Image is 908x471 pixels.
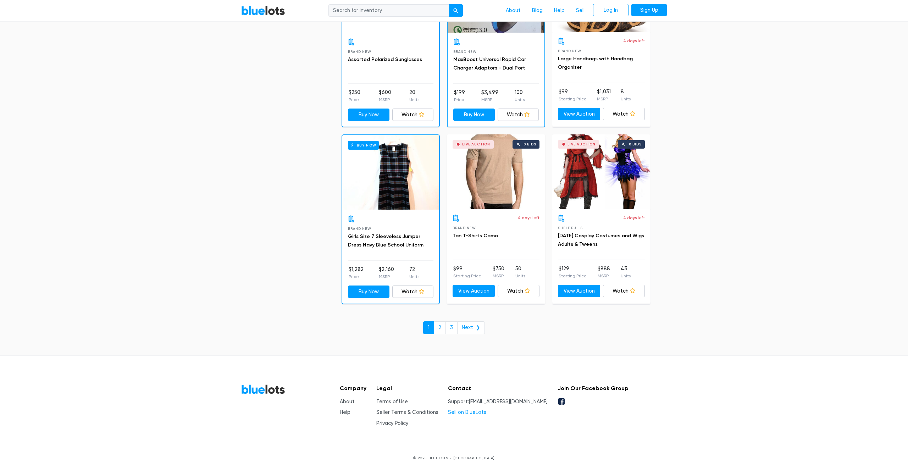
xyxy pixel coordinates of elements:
[340,385,366,392] h5: Company
[498,109,539,121] a: Watch
[453,50,476,54] span: Brand New
[515,265,525,279] li: 50
[448,385,548,392] h5: Contact
[447,134,545,209] a: Live Auction 0 bids
[409,96,419,103] p: Units
[348,109,389,121] a: Buy Now
[241,455,667,461] p: © 2025 BLUELOTS • [GEOGRAPHIC_DATA]
[453,109,495,121] a: Buy Now
[349,89,360,103] li: $250
[379,96,391,103] p: MSRP
[559,88,587,102] li: $99
[493,273,504,279] p: MSRP
[392,109,434,121] a: Watch
[548,4,570,17] a: Help
[558,285,600,298] a: View Auction
[349,266,364,280] li: $1,282
[379,266,394,280] li: $2,160
[623,215,645,221] p: 4 days left
[423,321,434,334] a: 1
[453,226,476,230] span: Brand New
[340,399,355,405] a: About
[559,265,587,279] li: $129
[629,143,642,146] div: 0 bids
[593,4,629,17] a: Log In
[558,49,581,53] span: Brand New
[558,385,629,392] h5: Join Our Facebook Group
[515,273,525,279] p: Units
[409,89,419,103] li: 20
[570,4,590,17] a: Sell
[558,226,583,230] span: Shelf Pulls
[462,143,490,146] div: Live Auction
[348,286,389,298] a: Buy Now
[454,96,465,103] p: Price
[623,38,645,44] p: 4 days left
[524,143,536,146] div: 0 bids
[559,96,587,102] p: Starting Price
[631,4,667,17] a: Sign Up
[340,409,350,415] a: Help
[621,88,631,102] li: 8
[597,88,611,102] li: $1,031
[481,89,498,103] li: $3,499
[349,273,364,280] p: Price
[552,134,650,209] a: Live Auction 0 bids
[434,321,446,334] a: 2
[515,96,525,103] p: Units
[558,233,644,247] a: [DATE] Cosplay Costumes and Wigs Adults & Tweens
[241,384,285,394] a: BlueLots
[379,273,394,280] p: MSRP
[603,285,645,298] a: Watch
[241,5,285,16] a: BlueLots
[500,4,526,17] a: About
[376,399,408,405] a: Terms of Use
[453,233,498,239] a: Tan T-Shirts Camo
[518,215,539,221] p: 4 days left
[526,4,548,17] a: Blog
[448,398,548,406] li: Support:
[567,143,596,146] div: Live Auction
[457,321,485,334] a: Next ❯
[559,273,587,279] p: Starting Price
[453,285,495,298] a: View Auction
[469,399,548,405] a: [EMAIL_ADDRESS][DOMAIN_NAME]
[409,273,419,280] p: Units
[348,233,423,248] a: Girls Size 7 Sleeveless Jumper Dress Navy Blue School Uniform
[621,265,631,279] li: 43
[348,50,371,54] span: Brand New
[498,285,540,298] a: Watch
[376,420,408,426] a: Privacy Policy
[558,108,600,121] a: View Auction
[603,108,645,121] a: Watch
[493,265,504,279] li: $750
[453,273,481,279] p: Starting Price
[342,135,439,210] a: Buy Now
[392,286,434,298] a: Watch
[621,96,631,102] p: Units
[481,96,498,103] p: MSRP
[376,409,438,415] a: Seller Terms & Conditions
[376,385,438,392] h5: Legal
[348,227,371,231] span: Brand New
[454,89,465,103] li: $199
[453,265,481,279] li: $99
[598,265,610,279] li: $888
[409,266,419,280] li: 72
[621,273,631,279] p: Units
[448,409,486,415] a: Sell on BlueLots
[328,4,449,17] input: Search for inventory
[598,273,610,279] p: MSRP
[379,89,391,103] li: $600
[597,96,611,102] p: MSRP
[348,56,422,62] a: Assorted Polarized Sunglasses
[348,141,379,150] h6: Buy Now
[349,96,360,103] p: Price
[558,56,633,70] a: Large Handbags with Handbag Organizer
[445,321,458,334] a: 3
[453,56,526,71] a: MaxBoost Universal Rapid Car Charger Adaptors - Dual Port
[515,89,525,103] li: 100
